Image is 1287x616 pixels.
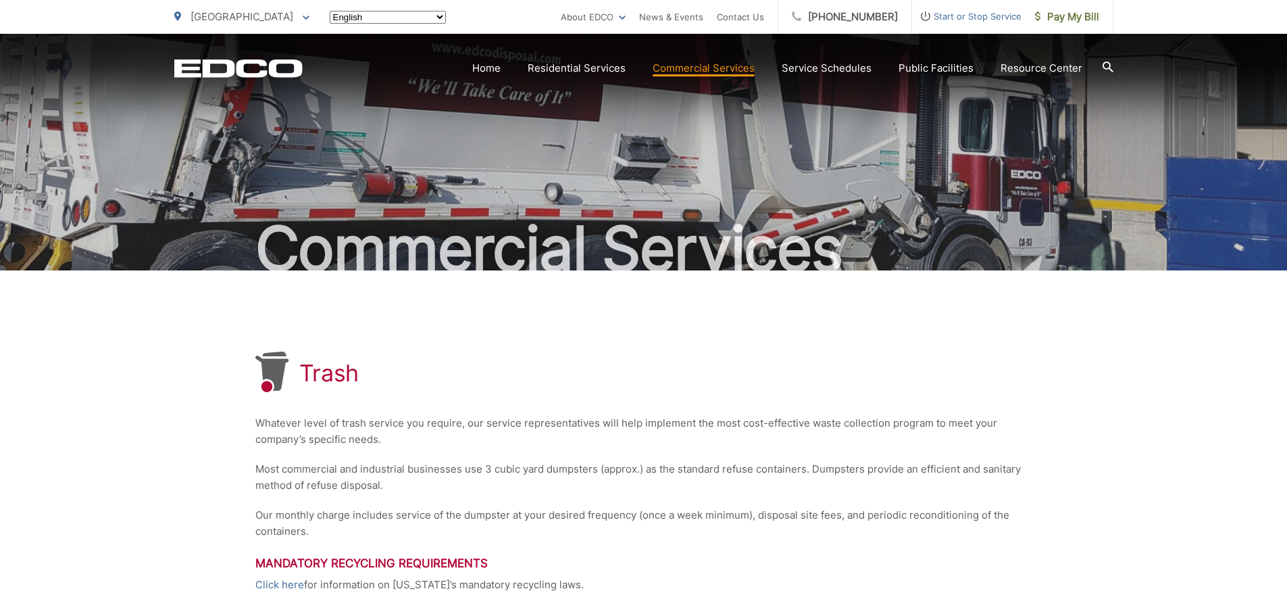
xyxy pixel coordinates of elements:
[174,59,303,78] a: EDCD logo. Return to the homepage.
[639,9,703,25] a: News & Events
[255,507,1032,540] p: Our monthly charge includes service of the dumpster at your desired frequency (once a week minimu...
[255,415,1032,448] p: Whatever level of trash service you require, our service representatives will help implement the ...
[299,360,359,387] h1: Trash
[191,10,293,23] span: [GEOGRAPHIC_DATA]
[528,60,626,76] a: Residential Services
[1035,9,1099,25] span: Pay My Bill
[899,60,974,76] a: Public Facilities
[330,11,446,24] select: Select a language
[653,60,755,76] a: Commercial Services
[782,60,872,76] a: Service Schedules
[717,9,764,25] a: Contact Us
[255,577,1032,593] p: for information on [US_STATE]’s mandatory recycling laws.
[255,461,1032,494] p: Most commercial and industrial businesses use 3 cubic yard dumpsters (approx.) as the standard re...
[255,556,1032,570] h3: Mandatory Recycling Requirements
[174,215,1113,283] h2: Commercial Services
[255,577,304,593] a: Click here
[561,9,626,25] a: About EDCO
[472,60,501,76] a: Home
[1001,60,1082,76] a: Resource Center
